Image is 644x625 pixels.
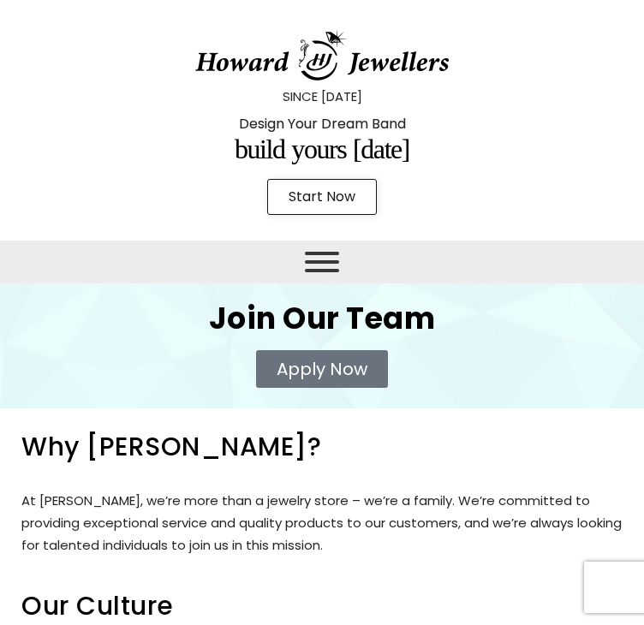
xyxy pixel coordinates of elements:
p: Design Your Dream Band [43,111,601,137]
a: Apply Now [256,350,388,388]
p: SINCE [DATE] [43,86,601,108]
button: Toggle Menu [305,252,339,272]
h2: Why [PERSON_NAME]? [21,434,623,460]
img: HowardJewellersLogo-04 [194,30,450,81]
a: Start Now [267,179,377,215]
h2: Our Culture [21,593,623,619]
h2: Join Our Team [17,303,627,333]
p: At [PERSON_NAME], we’re more than a jewelry store – we’re a family. We’re committed to providing ... [21,490,623,557]
span: Start Now [289,190,355,204]
span: Apply Now [277,360,367,378]
span: Build Yours [DATE] [235,134,409,164]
